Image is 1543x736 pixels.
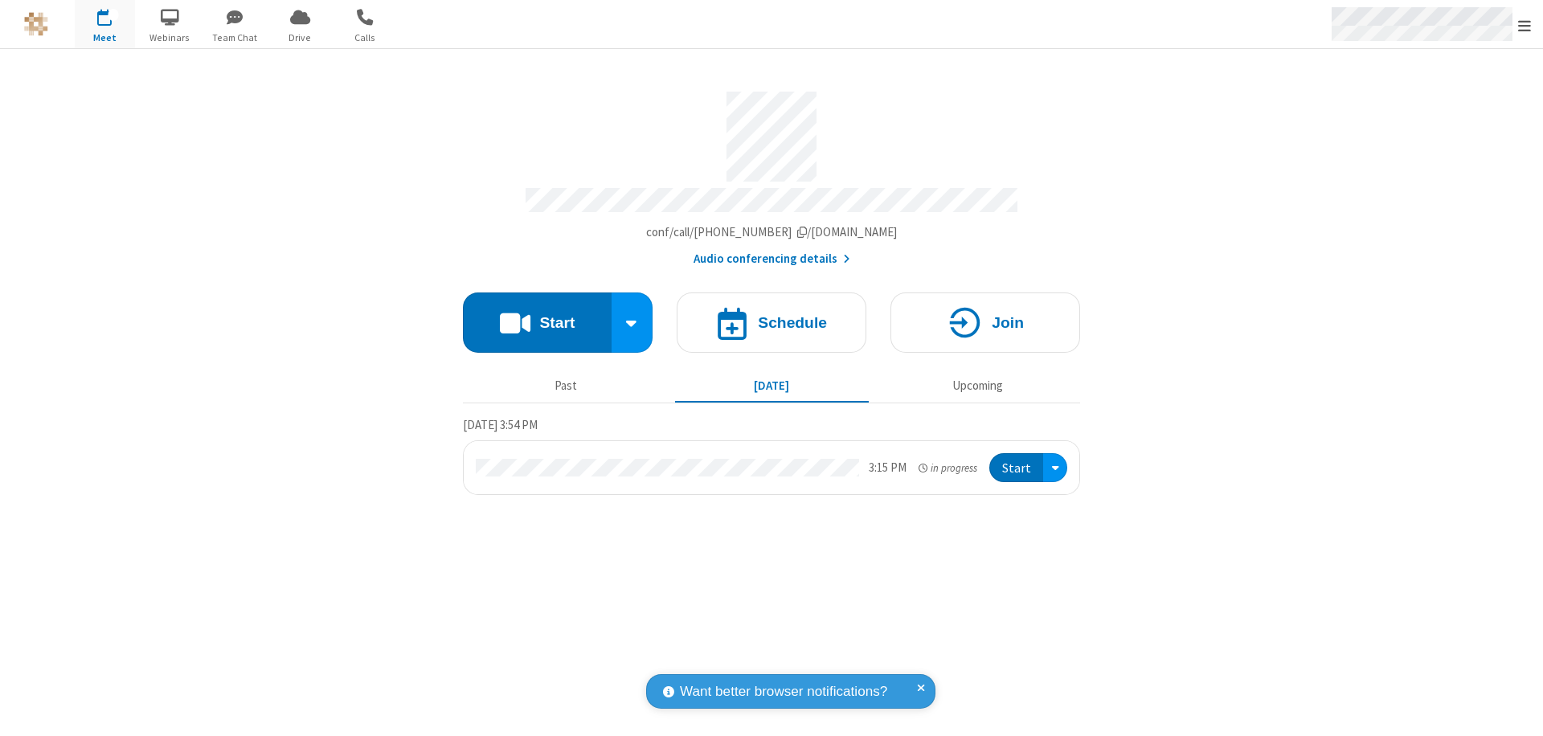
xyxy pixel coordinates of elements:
[463,292,612,353] button: Start
[270,31,330,45] span: Drive
[677,292,866,353] button: Schedule
[992,315,1024,330] h4: Join
[463,80,1080,268] section: Account details
[205,31,265,45] span: Team Chat
[24,12,48,36] img: QA Selenium DO NOT DELETE OR CHANGE
[463,417,538,432] span: [DATE] 3:54 PM
[463,415,1080,496] section: Today's Meetings
[1043,453,1067,483] div: Open menu
[989,453,1043,483] button: Start
[335,31,395,45] span: Calls
[680,681,887,702] span: Want better browser notifications?
[75,31,135,45] span: Meet
[108,9,119,21] div: 1
[881,370,1074,401] button: Upcoming
[675,370,869,401] button: [DATE]
[612,292,653,353] div: Start conference options
[694,250,850,268] button: Audio conferencing details
[140,31,200,45] span: Webinars
[646,223,898,242] button: Copy my meeting room linkCopy my meeting room link
[539,315,575,330] h4: Start
[919,460,977,476] em: in progress
[890,292,1080,353] button: Join
[646,224,898,239] span: Copy my meeting room link
[1503,694,1531,725] iframe: Chat
[469,370,663,401] button: Past
[758,315,827,330] h4: Schedule
[869,459,907,477] div: 3:15 PM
